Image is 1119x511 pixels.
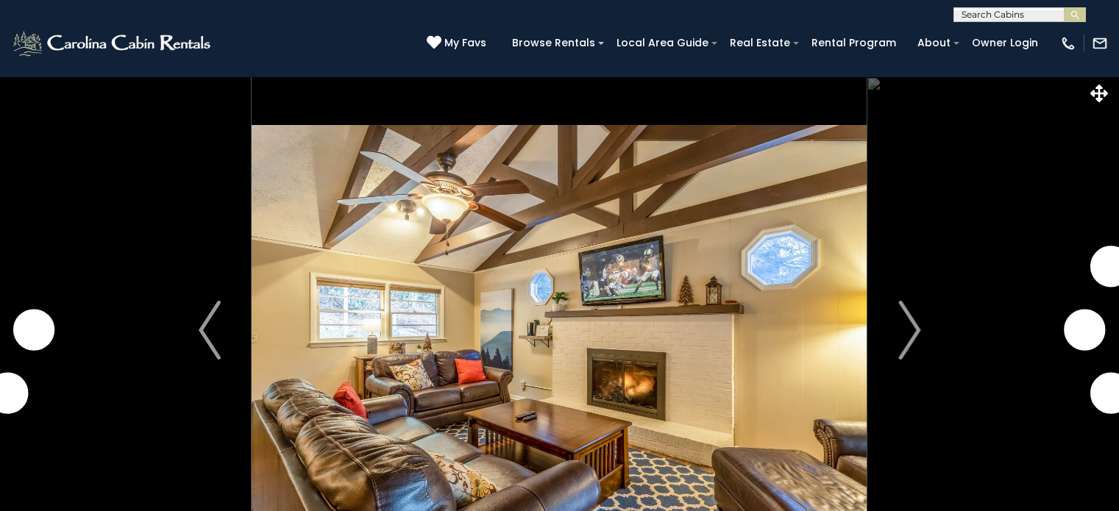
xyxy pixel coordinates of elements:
img: mail-regular-white.png [1092,35,1108,51]
a: My Favs [427,35,490,51]
a: Local Area Guide [609,32,716,54]
img: arrow [898,301,920,360]
span: My Favs [444,35,486,51]
a: Rental Program [804,32,903,54]
img: phone-regular-white.png [1060,35,1076,51]
a: Owner Login [965,32,1045,54]
a: Browse Rentals [505,32,603,54]
img: arrow [199,301,221,360]
img: White-1-2.png [11,29,215,58]
a: About [910,32,958,54]
a: Real Estate [722,32,797,54]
